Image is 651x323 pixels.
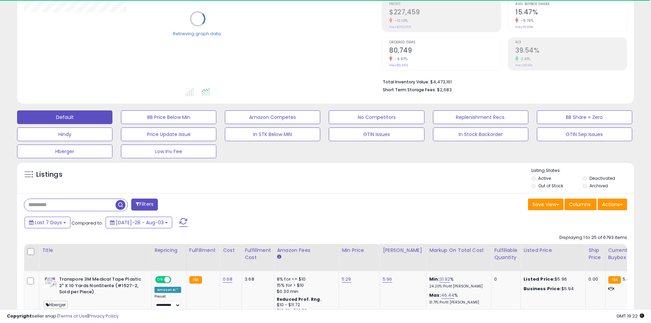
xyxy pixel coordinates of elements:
div: 3.68 [245,276,269,282]
div: $5.94 [524,286,580,292]
div: $5.96 [524,276,580,282]
button: GTIN Sep Issues [537,127,632,141]
h2: 80,749 [389,46,501,56]
span: Profit [389,2,501,6]
strong: Copyright [7,313,32,319]
span: Avg. Buybox Share [515,2,627,6]
span: 5.42 [623,276,633,282]
button: Low Inv Fee [121,145,216,158]
p: Listing States: [531,167,634,174]
small: FBA [189,276,202,284]
button: Columns [565,199,597,210]
p: 24.20% Profit [PERSON_NAME] [429,284,486,289]
span: Hberger [44,301,68,309]
label: Archived [589,183,608,189]
a: Privacy Policy [89,313,119,319]
label: Deactivated [589,175,615,181]
span: 2025-08-11 19:22 GMT [616,313,644,319]
div: Current Buybox Price [608,247,643,261]
div: Amazon Fees [277,247,336,254]
a: Terms of Use [58,313,87,319]
div: Retrieving graph data.. [173,30,223,37]
b: Total Inventory Value: [383,79,429,85]
small: Prev: 89,696 [389,63,408,67]
small: Prev: 38.61% [515,63,532,67]
small: Prev: 16.96% [515,25,533,29]
p: 31.71% Profit [PERSON_NAME] [429,300,486,305]
div: Fulfillable Quantity [494,247,518,261]
div: % [429,276,486,289]
b: Listed Price: [524,276,555,282]
h5: Listings [36,170,63,179]
div: 15% for > $10 [277,282,334,288]
small: Prev: $253,005 [389,25,411,29]
span: $2,683 [437,86,452,93]
span: OFF [170,277,181,283]
a: 31.92 [439,276,450,283]
button: In Stock Backorder [433,127,528,141]
div: Preset: [154,294,181,310]
span: Ordered Items [389,41,501,44]
button: GTIN Issues [329,127,424,141]
div: Fulfillment [189,247,217,254]
button: Default [17,110,112,124]
h2: 15.47% [515,8,627,17]
div: 0 [494,276,515,282]
button: In STK Below MIN [225,127,320,141]
li: $4,473,161 [383,77,622,85]
button: [DATE]-28 - Aug-03 [106,217,172,228]
div: Markup on Total Cost [429,247,488,254]
div: Min Price [342,247,377,254]
div: $0.30 min [277,288,334,295]
button: Last 7 Days [25,217,70,228]
small: 2.41% [518,56,530,62]
div: Listed Price [524,247,583,254]
div: Cost [223,247,239,254]
a: 5.96 [383,276,392,283]
span: ROI [515,41,627,44]
button: No Competitors [329,110,424,124]
small: FBA [608,276,621,284]
a: 46.44 [441,292,455,299]
div: Fulfillment Cost [245,247,271,261]
button: Save View [528,199,564,210]
div: Displaying 1 to 25 of 6793 items [559,234,627,241]
b: Min: [429,276,439,282]
div: 8% for <= $10 [277,276,334,282]
button: Filters [131,199,158,211]
div: % [429,292,486,305]
b: Max: [429,292,441,298]
a: 0.68 [223,276,232,283]
span: [DATE]-28 - Aug-03 [116,219,164,226]
small: -8.79% [518,18,533,23]
b: Business Price: [524,285,561,292]
div: 0.00 [588,276,600,282]
div: Ship Price [588,247,602,261]
label: Out of Stock [538,183,563,189]
button: BB Share = Zero [537,110,632,124]
button: Amazon Competes [225,110,320,124]
span: Last 7 Days [35,219,62,226]
a: 5.29 [342,276,351,283]
h2: 39.54% [515,46,627,56]
button: Hindy [17,127,112,141]
button: Price Update Issue [121,127,216,141]
b: Reduced Prof. Rng. [277,296,322,302]
img: 41x8B8zyApL._SL40_.jpg [44,276,57,288]
small: -9.97% [392,56,407,62]
div: seller snap | | [7,313,119,320]
span: Columns [569,201,591,208]
button: Actions [598,199,627,210]
small: Amazon Fees. [277,254,281,260]
div: Amazon AI * [154,287,181,293]
div: $10 - $11.72 [277,302,334,308]
b: Transpore 3M Medical Tape Plastic 2" X 10 Yards NonSterile (#1527-2, Sold per Piece) [59,276,142,297]
span: ON [156,277,164,283]
th: The percentage added to the cost of goods (COGS) that forms the calculator for Min & Max prices. [426,244,491,271]
button: BB Price Below Min [121,110,216,124]
b: Short Term Storage Fees: [383,87,436,93]
h2: $227,459 [389,8,501,17]
div: Repricing [154,247,184,254]
button: Hberger [17,145,112,158]
div: [PERSON_NAME] [383,247,423,254]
